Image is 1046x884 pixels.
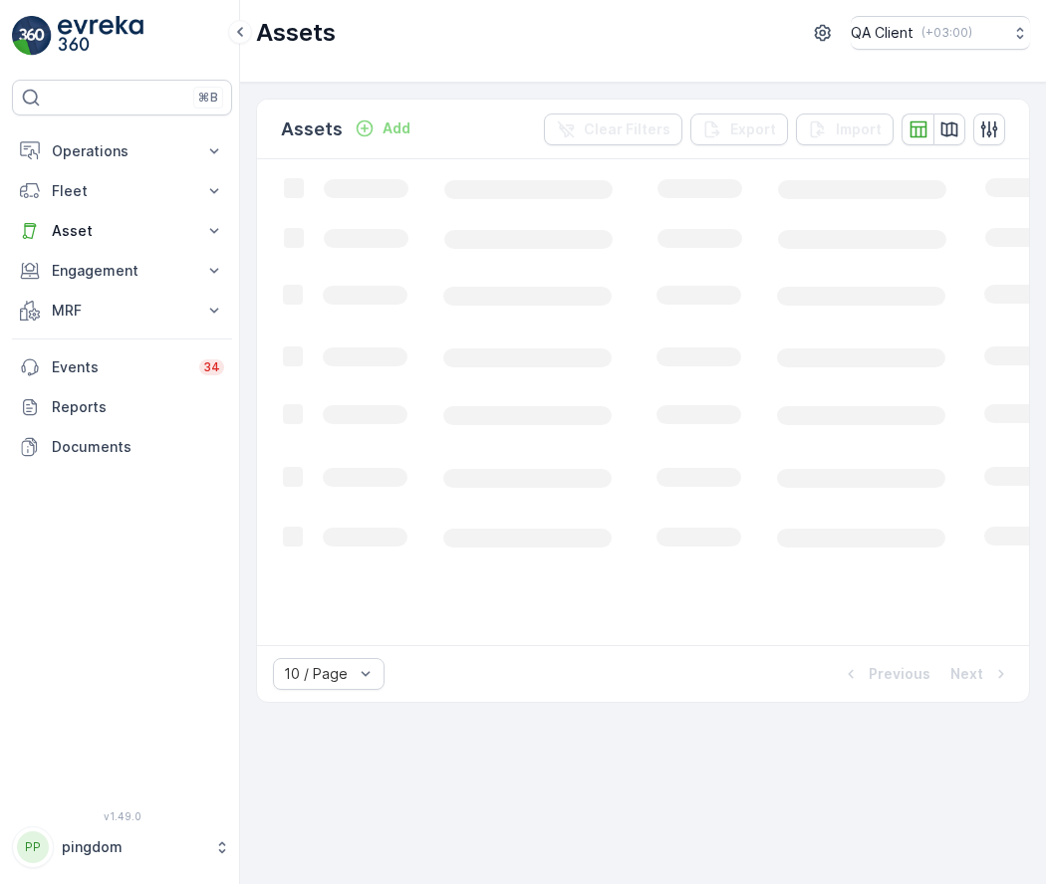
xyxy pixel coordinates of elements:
[836,119,882,139] p: Import
[52,397,224,417] p: Reports
[950,664,983,684] p: Next
[198,90,218,106] p: ⌘B
[544,113,682,145] button: Clear Filters
[203,359,220,375] p: 34
[12,251,232,291] button: Engagement
[690,113,788,145] button: Export
[52,301,192,321] p: MRF
[256,17,336,49] p: Assets
[62,837,204,857] p: pingdom
[839,662,932,686] button: Previous
[12,347,232,387] a: Events34
[921,25,972,41] p: ( +03:00 )
[52,437,224,457] p: Documents
[52,181,192,201] p: Fleet
[52,357,187,377] p: Events
[796,113,894,145] button: Import
[12,171,232,211] button: Fleet
[12,826,232,868] button: PPpingdom
[12,211,232,251] button: Asset
[851,16,1030,50] button: QA Client(+03:00)
[52,221,192,241] p: Asset
[869,664,930,684] p: Previous
[12,291,232,331] button: MRF
[52,141,192,161] p: Operations
[383,118,410,138] p: Add
[17,831,49,863] div: PP
[584,119,670,139] p: Clear Filters
[347,116,418,140] button: Add
[58,16,143,56] img: logo_light-DOdMpM7g.png
[281,115,343,143] p: Assets
[730,119,776,139] p: Export
[948,662,1013,686] button: Next
[12,131,232,171] button: Operations
[851,23,914,43] p: QA Client
[12,387,232,427] a: Reports
[12,16,52,56] img: logo
[52,261,192,281] p: Engagement
[12,427,232,467] a: Documents
[12,810,232,822] span: v 1.49.0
